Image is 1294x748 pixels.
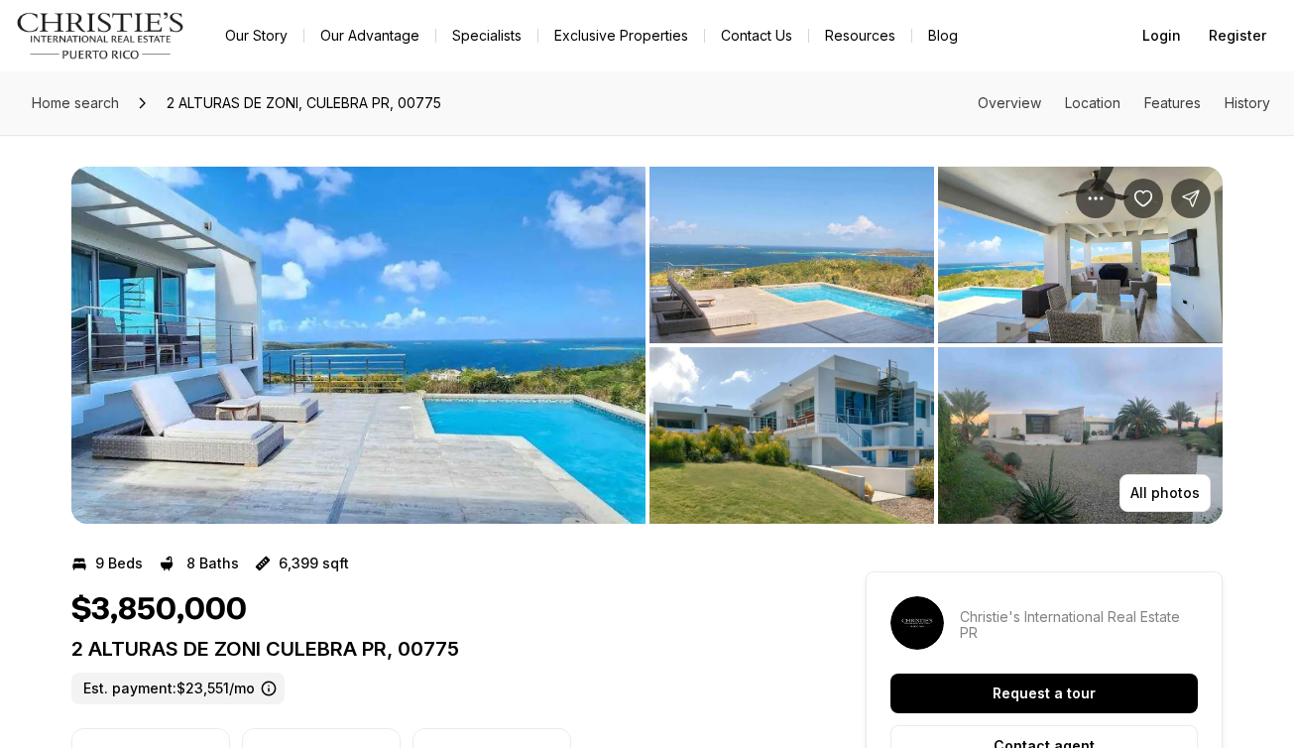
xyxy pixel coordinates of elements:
p: 2 ALTURAS DE ZONI CULEBRA PR, 00775 [71,637,794,661]
p: 6,399 sqft [279,556,349,571]
a: Skip to: Location [1065,94,1120,111]
p: All photos [1130,485,1200,501]
button: Request a tour [890,674,1198,713]
button: View image gallery [649,347,934,524]
span: 2 ALTURAS DE ZONI, CULEBRA PR, 00775 [159,87,449,119]
h1: $3,850,000 [71,591,247,629]
p: 8 Baths [186,556,239,571]
p: Christie's International Real Estate PR [960,609,1198,641]
button: All photos [1119,474,1211,512]
a: Resources [809,22,911,50]
button: Save Property: 2 ALTURAS DE ZONI [1123,179,1163,218]
span: Home search [32,94,119,111]
button: Login [1130,16,1193,56]
button: Register [1197,16,1278,56]
a: Skip to: Overview [978,94,1041,111]
a: Skip to: History [1225,94,1270,111]
a: Blog [912,22,974,50]
button: Share Property: 2 ALTURAS DE ZONI [1171,179,1211,218]
button: View image gallery [71,167,646,524]
a: Our Advantage [304,22,435,50]
label: Est. payment: $23,551/mo [71,673,285,704]
img: logo [16,12,185,60]
button: View image gallery [649,167,934,343]
div: Listing Photos [71,167,1223,524]
li: 1 of 8 [71,167,646,524]
button: View image gallery [938,347,1223,524]
a: Exclusive Properties [538,22,704,50]
a: Home search [24,87,127,119]
p: 9 Beds [95,556,143,571]
a: Skip to: Features [1144,94,1201,111]
a: Specialists [436,22,537,50]
button: Property options [1076,179,1116,218]
li: 2 of 8 [649,167,1224,524]
button: 8 Baths [159,548,239,579]
nav: Page section menu [978,95,1270,111]
button: Contact Us [705,22,808,50]
span: Register [1209,28,1266,44]
span: Login [1142,28,1181,44]
button: View image gallery [938,167,1223,343]
a: Our Story [209,22,303,50]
